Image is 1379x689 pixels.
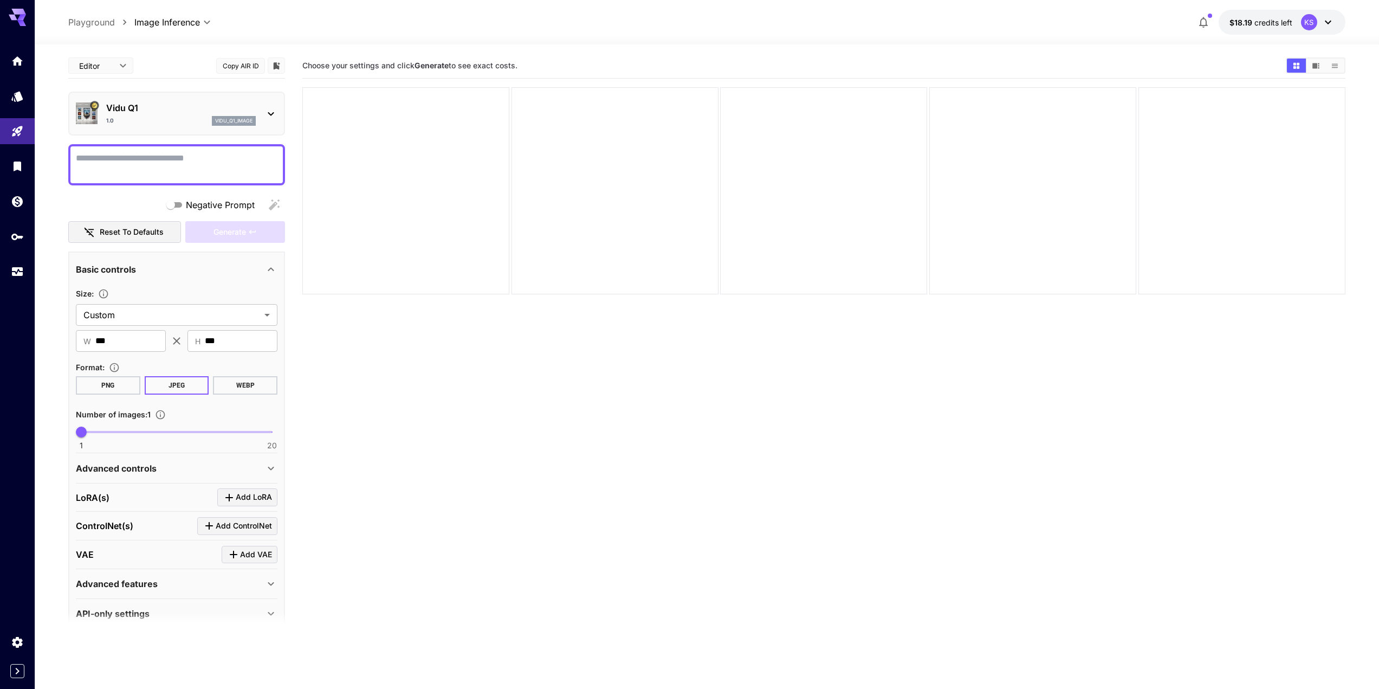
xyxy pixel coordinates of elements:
[76,577,158,590] p: Advanced features
[217,488,277,506] button: Click to add LoRA
[10,664,24,678] button: Expand sidebar
[216,58,265,74] button: Copy AIR ID
[267,440,277,451] span: 20
[11,54,24,68] div: Home
[1229,18,1254,27] span: $18.19
[106,117,114,125] p: 1.0
[1254,18,1292,27] span: credits left
[76,363,105,372] span: Format :
[216,519,272,533] span: Add ControlNet
[1301,14,1317,30] div: KS
[11,195,24,208] div: Wallet
[222,546,277,564] button: Click to add VAE
[236,491,272,504] span: Add LoRA
[271,59,281,72] button: Add to library
[76,491,109,504] p: LoRA(s)
[215,117,253,125] p: vidu_q1_image
[76,410,151,419] span: Number of images : 1
[76,376,140,395] button: PNG
[76,462,157,475] p: Advanced controls
[302,61,517,70] span: Choose your settings and click to see exact costs.
[76,289,94,298] span: Size :
[76,571,277,597] div: Advanced features
[11,159,24,173] div: Library
[68,16,134,29] nav: breadcrumb
[11,89,24,103] div: Models
[195,335,200,347] span: H
[11,635,24,649] div: Settings
[415,61,449,70] b: Generate
[83,308,260,321] span: Custom
[1219,10,1345,35] button: $18.1935KS
[90,101,99,110] button: Certified Model – Vetted for best performance and includes a commercial license.
[11,230,24,243] div: API Keys
[105,362,124,373] button: Choose the file format for the output image.
[76,519,133,532] p: ControlNet(s)
[76,455,277,481] div: Advanced controls
[68,16,115,29] a: Playground
[1229,17,1292,28] div: $18.1935
[76,97,277,130] div: Certified Model – Vetted for best performance and includes a commercial license.Vidu Q11.0vidu_q1...
[68,221,181,243] button: Reset to defaults
[76,607,150,620] p: API-only settings
[1306,59,1325,73] button: Show media in video view
[134,16,200,29] span: Image Inference
[80,440,83,451] span: 1
[76,601,277,627] div: API-only settings
[11,265,24,279] div: Usage
[1325,59,1344,73] button: Show media in list view
[145,376,209,395] button: JPEG
[186,198,255,211] span: Negative Prompt
[197,517,277,535] button: Click to add ControlNet
[76,256,277,282] div: Basic controls
[94,288,113,299] button: Adjust the dimensions of the generated image by specifying its width and height in pixels, or sel...
[1287,59,1306,73] button: Show media in grid view
[151,409,170,420] button: Specify how many images to generate in a single request. Each image generation will be charged se...
[1286,57,1345,74] div: Show media in grid viewShow media in video viewShow media in list view
[83,335,91,347] span: W
[76,548,94,561] p: VAE
[240,548,272,562] span: Add VAE
[76,263,136,276] p: Basic controls
[11,125,24,138] div: Playground
[79,60,113,72] span: Editor
[106,101,256,114] p: Vidu Q1
[213,376,277,395] button: WEBP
